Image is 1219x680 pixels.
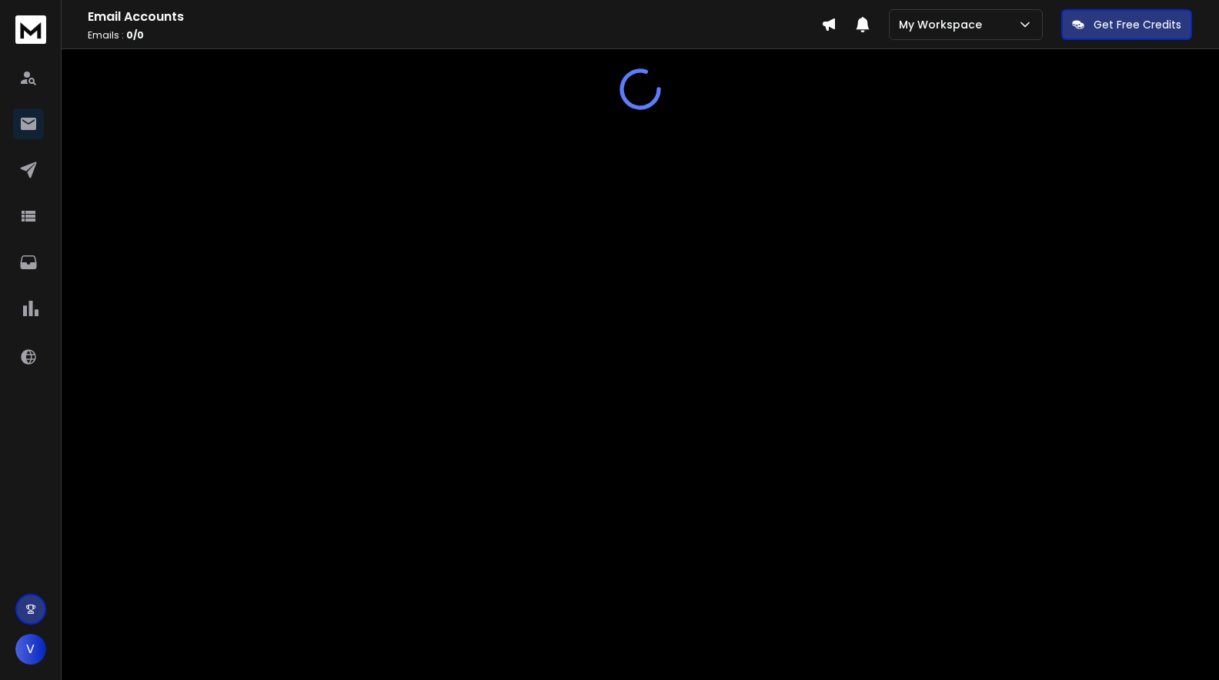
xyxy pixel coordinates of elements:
h1: Email Accounts [88,8,821,26]
p: Emails : [88,29,821,42]
button: V [15,634,46,665]
button: Get Free Credits [1061,9,1192,40]
span: 0 / 0 [126,28,144,42]
p: My Workspace [899,17,988,32]
p: Get Free Credits [1094,17,1181,32]
img: logo [15,15,46,44]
